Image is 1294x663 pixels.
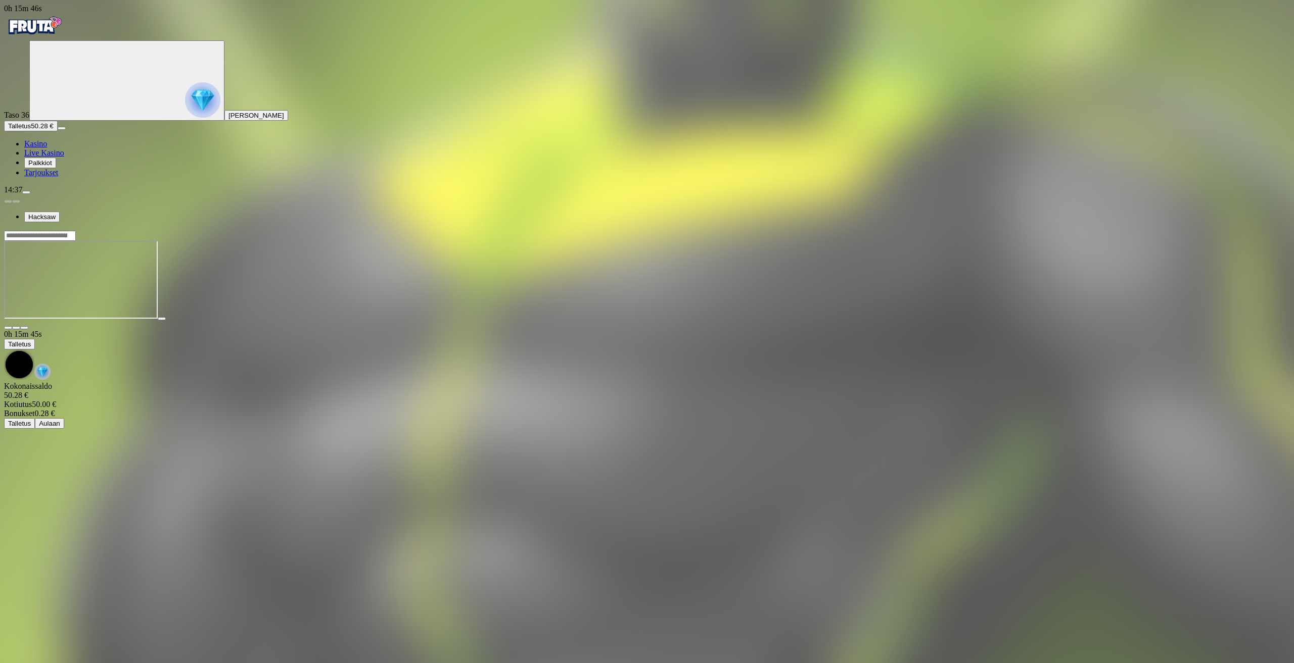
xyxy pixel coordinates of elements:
span: 14:37 [4,185,22,194]
button: reward progress [29,40,224,121]
div: Game menu content [4,382,1290,429]
span: user session time [4,4,42,13]
nav: Primary [4,13,1290,177]
span: user session time [4,330,42,338]
span: Tarjoukset [24,168,58,177]
div: 50.28 € [4,391,1290,400]
button: Talletusplus icon50.28 € [4,121,58,131]
div: 0.28 € [4,409,1290,418]
span: Talletus [8,340,31,348]
button: menu [58,127,66,130]
span: Kasino [24,139,47,148]
button: chevron-down icon [12,326,20,329]
span: [PERSON_NAME] [228,112,284,119]
span: Live Kasino [24,148,64,157]
button: reward iconPalkkiot [24,158,56,168]
button: Aulaan [35,418,64,429]
input: Search [4,231,76,241]
img: reward-icon [34,364,51,380]
button: fullscreen icon [20,326,28,329]
div: Kokonaissaldo [4,382,1290,400]
span: Aulaan [39,420,60,427]
span: Talletus [8,420,31,427]
button: play icon [158,317,166,320]
span: Kotiutus [4,400,32,409]
button: Hacksaw [24,212,60,222]
button: next slide [12,200,20,203]
a: diamond iconKasino [24,139,47,148]
span: Taso 36 [4,111,29,119]
span: Hacksaw [28,213,56,221]
button: close icon [4,326,12,329]
a: gift-inverted iconTarjoukset [24,168,58,177]
button: prev slide [4,200,12,203]
span: Talletus [8,122,31,130]
div: Game menu [4,330,1290,382]
a: Fruta [4,31,65,40]
button: Talletus [4,339,35,349]
img: reward progress [185,82,220,118]
button: [PERSON_NAME] [224,110,288,121]
span: Bonukset [4,409,34,418]
a: poker-chip iconLive Kasino [24,148,64,157]
span: 50.28 € [31,122,53,130]
img: Fruta [4,13,65,38]
button: menu [22,191,30,194]
div: 50.00 € [4,400,1290,409]
span: Palkkiot [28,159,52,167]
iframe: Spinman [4,241,158,319]
button: Talletus [4,418,35,429]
